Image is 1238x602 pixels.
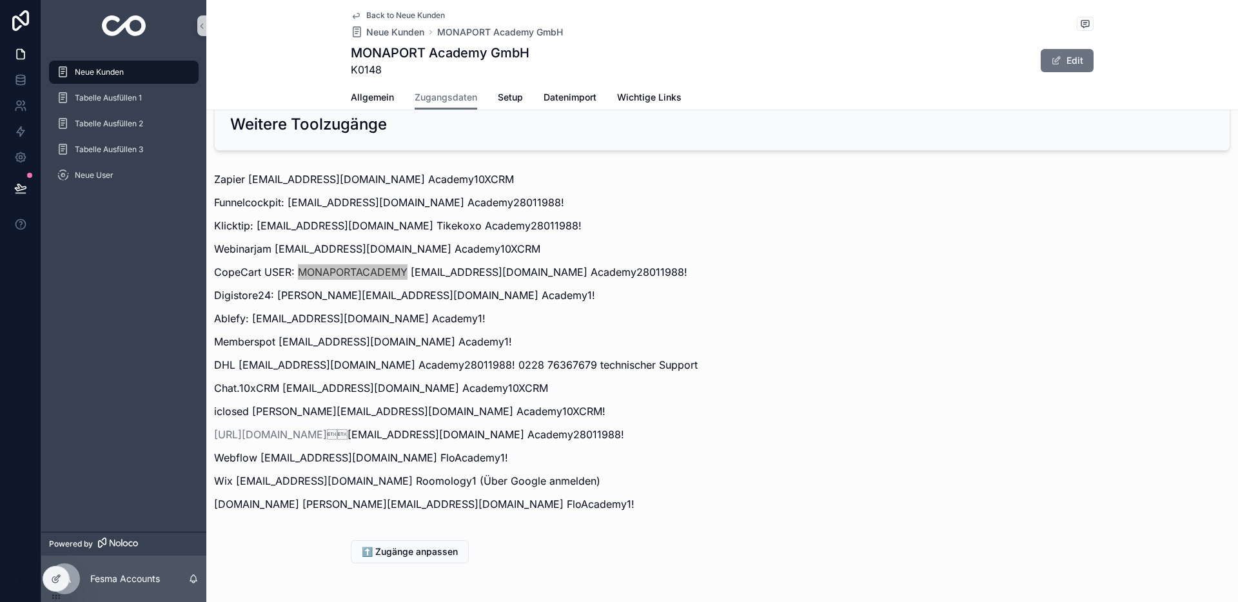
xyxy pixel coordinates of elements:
span: Neue Kunden [366,26,424,39]
p: [EMAIL_ADDRESS][DOMAIN_NAME] Academy28011988! [214,427,1230,442]
a: Neue User [49,164,199,187]
p: Chat.10xCRM [EMAIL_ADDRESS][DOMAIN_NAME] Academy10XCRM [214,380,1230,396]
p: Memberspot [EMAIL_ADDRESS][DOMAIN_NAME] Academy1! [214,334,1230,349]
a: Tabelle Ausfüllen 2 [49,112,199,135]
a: Back to Neue Kunden [351,10,445,21]
a: Tabelle Ausfüllen 3 [49,138,199,161]
span: Allgemein [351,91,394,104]
a: Neue Kunden [49,61,199,84]
img: App logo [102,15,146,36]
p: Digistore24: [PERSON_NAME][EMAIL_ADDRESS][DOMAIN_NAME] Academy1! [214,287,1230,303]
a: Wichtige Links [617,86,682,112]
p: Zapier [EMAIL_ADDRESS][DOMAIN_NAME] Academy10XCRM [214,171,1230,187]
span: Neue User [75,170,113,180]
span: Neue Kunden [75,67,124,77]
p: Klicktip: [EMAIL_ADDRESS][DOMAIN_NAME] Tikekoxo Academy28011988! [214,218,1230,233]
p: Wix [EMAIL_ADDRESS][DOMAIN_NAME] Roomology1 (Über Google anmelden) [214,473,1230,489]
p: iclosed [PERSON_NAME][EMAIL_ADDRESS][DOMAIN_NAME] Academy10XCRM! [214,403,1230,419]
a: [URL][DOMAIN_NAME] [214,428,348,441]
p: Fesma Accounts [90,572,160,585]
h1: MONAPORT Academy GmbH [351,44,529,62]
a: Datenimport [544,86,596,112]
span: Tabelle Ausfüllen 2 [75,119,143,129]
button: Edit [1041,49,1094,72]
span: Tabelle Ausfüllen 3 [75,144,143,155]
a: MONAPORT Academy GmbH [437,26,563,39]
span: Setup [498,91,523,104]
div: scrollable content [41,52,206,204]
a: Setup [498,86,523,112]
span: ⬆️ Zugänge anpassen [362,545,458,558]
p: Ablefy: [EMAIL_ADDRESS][DOMAIN_NAME] Academy1! [214,311,1230,326]
p: Webflow [EMAIL_ADDRESS][DOMAIN_NAME] FloAcademy1! [214,450,1230,465]
a: Zugangsdaten [415,86,477,110]
p: Webinarjam [EMAIL_ADDRESS][DOMAIN_NAME] Academy10XCRM [214,241,1230,257]
span: Datenimport [544,91,596,104]
p: Funnelcockpit: [EMAIL_ADDRESS][DOMAIN_NAME] Academy28011988! [214,195,1230,210]
a: Allgemein [351,86,394,112]
a: Powered by [41,532,206,556]
button: ⬆️ Zugänge anpassen [351,540,469,563]
h2: Weitere Toolzugänge [230,114,387,135]
span: Powered by [49,539,93,549]
p: DHL [EMAIL_ADDRESS][DOMAIN_NAME] Academy28011988! 0228 76367679 technischer Support [214,357,1230,373]
a: Tabelle Ausfüllen 1 [49,86,199,110]
span: K0148 [351,62,529,77]
span: Tabelle Ausfüllen 1 [75,93,142,103]
a: Neue Kunden [351,26,424,39]
span: Wichtige Links [617,91,682,104]
span: Back to Neue Kunden [366,10,445,21]
p: [DOMAIN_NAME] [PERSON_NAME][EMAIL_ADDRESS][DOMAIN_NAME] FloAcademy1! [214,496,1230,512]
span: Zugangsdaten [415,91,477,104]
p: CopeCart USER: MONAPORTACADEMY [EMAIL_ADDRESS][DOMAIN_NAME] Academy28011988! [214,264,1230,280]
